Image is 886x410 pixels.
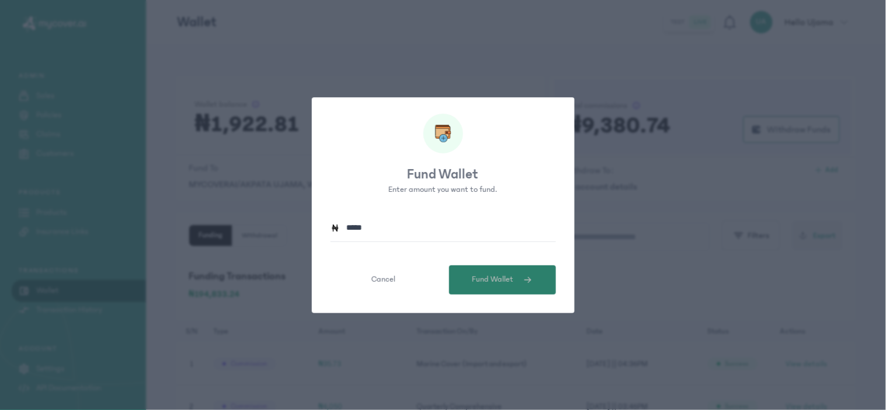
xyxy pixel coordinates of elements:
span: Fund Wallet [472,274,514,286]
button: Cancel [331,265,437,295]
button: Fund Wallet [449,265,556,295]
p: Enter amount you want to fund. [312,184,575,196]
p: Fund Wallet [312,165,575,184]
span: Cancel [372,274,396,286]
